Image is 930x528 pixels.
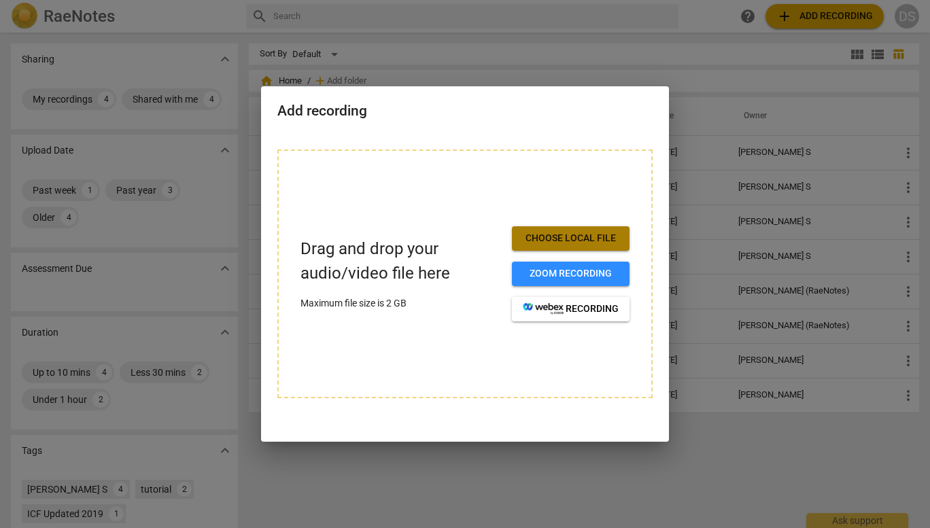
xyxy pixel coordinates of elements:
[277,103,653,120] h2: Add recording
[523,232,619,245] span: Choose local file
[523,267,619,281] span: Zoom recording
[300,296,501,311] p: Maximum file size is 2 GB
[300,237,501,285] p: Drag and drop your audio/video file here
[523,302,619,316] span: recording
